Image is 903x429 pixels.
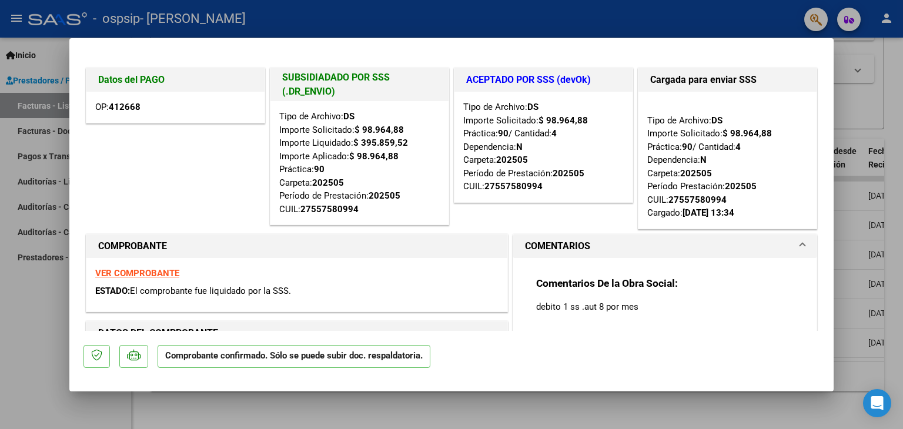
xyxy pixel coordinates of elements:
div: Tipo de Archivo: Importe Solicitado: Práctica: / Cantidad: Dependencia: Carpeta: Período Prestaci... [647,100,808,220]
strong: 202505 [496,155,528,165]
div: 27557580994 [668,193,727,207]
div: COMENTARIOS [513,258,817,367]
div: 27557580994 [484,180,543,193]
strong: 202505 [369,190,400,201]
strong: N [700,155,707,165]
div: Tipo de Archivo: Importe Solicitado: Importe Liquidado: Importe Aplicado: Práctica: Carpeta: Perí... [279,110,440,216]
span: OP: [95,102,141,112]
strong: 4 [551,128,557,139]
strong: $ 98.964,88 [349,151,399,162]
strong: Comentarios De la Obra Social: [536,277,678,289]
strong: DS [527,102,539,112]
strong: 202505 [312,177,344,188]
strong: 90 [498,128,509,139]
strong: DS [711,115,723,126]
strong: COMPROBANTE [98,240,167,252]
strong: $ 395.859,52 [353,138,408,148]
strong: $ 98.964,88 [723,128,772,139]
mat-expansion-panel-header: COMENTARIOS [513,234,817,258]
div: Open Intercom Messenger [863,389,891,417]
p: Comprobante confirmado. Sólo se puede subir doc. respaldatoria. [158,345,430,368]
span: El comprobante fue liquidado por la SSS. [130,286,291,296]
strong: DS [343,111,354,122]
strong: 202505 [680,168,712,179]
h1: Cargada para enviar SSS [650,73,805,87]
span: ESTADO: [95,286,130,296]
h1: SUBSIDIADADO POR SSS (.DR_ENVIO) [282,71,437,99]
strong: [DATE] 13:34 [683,207,734,218]
strong: 4 [735,142,741,152]
strong: $ 98.964,88 [539,115,588,126]
strong: 412668 [109,102,141,112]
p: debito 1 ss .aut 8 por mes [536,300,794,313]
strong: N [516,142,523,152]
strong: 90 [682,142,693,152]
h1: COMENTARIOS [525,239,590,253]
h1: ACEPTADO POR SSS (devOk) [466,73,621,87]
h1: Datos del PAGO [98,73,253,87]
div: 27557580994 [300,203,359,216]
strong: 202505 [553,168,584,179]
strong: 90 [314,164,325,175]
strong: $ 98.964,88 [354,125,404,135]
a: VER COMPROBANTE [95,268,179,279]
div: Tipo de Archivo: Importe Solicitado: Práctica: / Cantidad: Dependencia: Carpeta: Período de Prest... [463,100,624,193]
strong: DATOS DEL COMPROBANTE [98,327,218,338]
strong: 202505 [725,181,757,192]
